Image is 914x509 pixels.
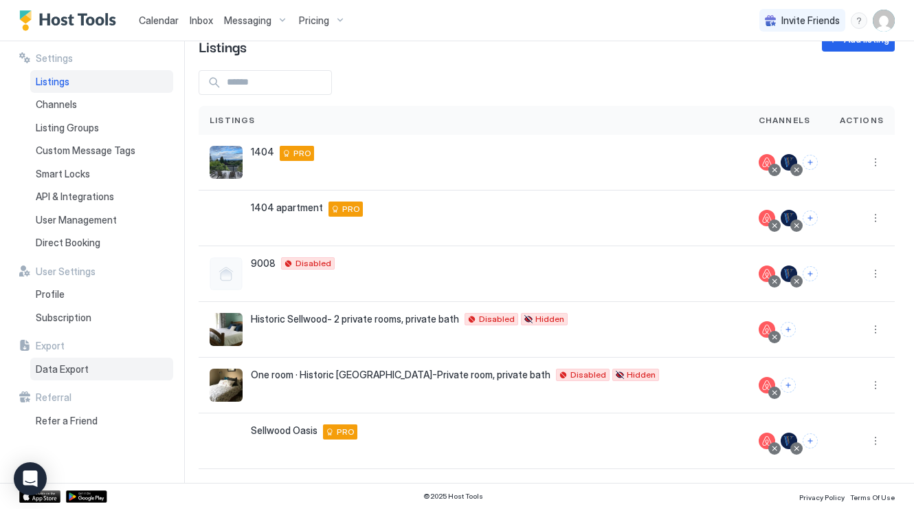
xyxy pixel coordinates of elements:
[210,369,243,402] div: listing image
[210,146,243,179] div: listing image
[423,492,483,501] span: © 2025 Host Tools
[867,154,884,171] div: menu
[30,185,173,208] a: API & Integrations
[36,363,89,376] span: Data Export
[840,114,884,127] span: Actions
[781,378,796,393] button: Connect channels
[851,12,867,29] div: menu
[30,231,173,254] a: Direct Booking
[342,203,360,215] span: PRO
[867,377,884,393] div: menu
[850,493,895,501] span: Terms Of Use
[30,306,173,329] a: Subscription
[867,321,884,338] div: menu
[803,433,818,448] button: Connect channels
[139,13,179,28] a: Calendar
[867,210,884,226] div: menu
[210,313,243,346] div: listing image
[36,168,90,180] span: Smart Locks
[30,139,173,162] a: Custom Message Tags
[19,490,60,503] a: App Store
[190,14,213,26] span: Inbox
[36,237,100,249] span: Direct Booking
[799,489,845,503] a: Privacy Policy
[873,10,895,32] div: User profile
[36,98,77,111] span: Channels
[139,14,179,26] span: Calendar
[251,257,276,270] span: 9008
[299,14,329,27] span: Pricing
[190,13,213,28] a: Inbox
[867,433,884,449] div: menu
[36,415,98,427] span: Refer a Friend
[210,114,256,127] span: Listings
[36,122,99,134] span: Listing Groups
[799,493,845,501] span: Privacy Policy
[251,146,274,158] span: 1404
[867,377,884,393] button: More options
[30,283,173,306] a: Profile
[30,116,173,140] a: Listing Groups
[337,426,355,438] span: PRO
[14,462,47,495] div: Open Intercom Messenger
[867,433,884,449] button: More options
[224,14,271,27] span: Messaging
[30,162,173,186] a: Smart Locks
[36,288,65,301] span: Profile
[293,147,311,160] span: PRO
[30,358,173,381] a: Data Export
[30,409,173,433] a: Refer a Friend
[36,340,65,352] span: Export
[36,214,117,226] span: User Management
[36,191,114,203] span: API & Integrations
[19,10,122,31] a: Host Tools Logo
[199,36,247,56] span: Listings
[781,14,840,27] span: Invite Friends
[803,155,818,170] button: Connect channels
[36,144,135,157] span: Custom Message Tags
[36,391,71,404] span: Referral
[867,154,884,171] button: More options
[30,93,173,116] a: Channels
[36,76,69,88] span: Listings
[867,321,884,338] button: More options
[867,210,884,226] button: More options
[66,490,107,503] a: Google Play Store
[36,312,91,324] span: Subscription
[759,114,811,127] span: Channels
[803,266,818,281] button: Connect channels
[251,202,323,214] span: 1404 apartment
[30,70,173,94] a: Listings
[221,71,331,94] input: Input Field
[36,52,73,65] span: Settings
[803,210,818,226] button: Connect channels
[251,424,317,437] span: Sellwood Oasis
[251,369,550,381] span: One room · Historic [GEOGRAPHIC_DATA]-Private room, private bath
[867,266,884,282] button: More options
[781,322,796,337] button: Connect channels
[36,266,96,278] span: User Settings
[210,424,243,457] div: listing image
[867,266,884,282] div: menu
[251,313,459,325] span: Historic Sellwood- 2 private rooms, private bath
[30,208,173,232] a: User Management
[210,202,243,235] div: listing image
[850,489,895,503] a: Terms Of Use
